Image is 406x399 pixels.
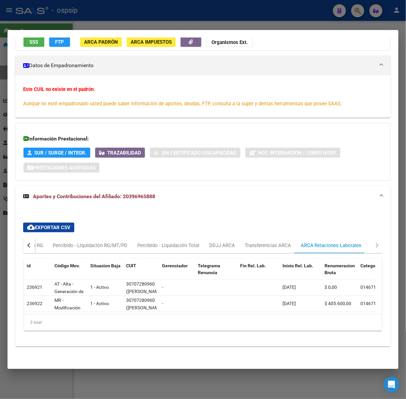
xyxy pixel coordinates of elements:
strong: Organismos Ext. [211,39,248,45]
span: $ 405.600,00 [325,301,352,306]
div: 2 total [24,315,382,331]
div: Transferencias ARCA [245,242,291,249]
div: ARCA Relaciones Laborales [301,242,362,249]
span: Aunque no esté empadronado usted puede saber información de aportes, deudas, FTP, consulta a la s... [23,101,342,107]
span: $ 0,00 [325,285,337,290]
span: Trazabilidad [107,150,141,156]
datatable-header-cell: Renumeracion Bruta [322,259,358,288]
button: Organismos Ext. [206,37,253,47]
button: ARCA Impuestos [127,37,176,47]
button: FTP [49,37,70,47]
datatable-header-cell: Código Mov. [52,259,88,288]
span: [DATE] [283,301,296,306]
span: Not. Internacion / Censo Hosp. [258,150,337,156]
div: Aportes y Contribuciones del Afiliado: 20396965888 [15,207,391,347]
div: Percibido - Liquidación RG/MT/PD [53,242,127,249]
datatable-header-cell: Gerenciador [159,259,195,288]
span: [DATE] [283,285,296,290]
span: Prestaciones Auditadas [33,165,95,171]
span: 014671 [361,285,376,290]
h3: Información Prestacional: [23,135,383,143]
mat-panel-title: Datos de Empadronamiento [23,62,375,69]
datatable-header-cell: id [24,259,52,288]
datatable-header-cell: Categoria [358,259,391,288]
strong: Este CUIL no existe en el padrón. [23,86,95,92]
span: Gerenciador [162,263,188,268]
span: 014671 [361,301,376,306]
button: Not. Internacion / Censo Hosp. [245,148,341,158]
datatable-header-cell: Inicio Rel. Lab. [280,259,322,288]
button: Sin Certificado Discapacidad [150,148,240,158]
div: DDJJ ARCA [209,242,235,249]
div: Open Intercom Messenger [384,377,399,392]
div: Datos de Empadronamiento [15,75,391,118]
span: SSS [30,39,38,45]
span: - [162,285,163,290]
span: SUR / SURGE / INTEGR. [34,150,86,156]
span: Situacion Baja [90,263,121,268]
div: 30707280960 [126,281,155,288]
span: Sin Certificado Discapacidad [161,150,237,156]
span: Fin Rel. Lab. [240,263,266,268]
span: Aportes y Contribuciones del Afiliado: 20396965888 [33,193,155,199]
button: SUR / SURGE / INTEGR. [23,148,90,158]
span: MR - Modificación de datos en la relación CUIT –CUIL [54,298,85,333]
button: SSS [23,37,44,47]
span: ARCA Impuestos [131,39,172,45]
span: 236921 [27,285,42,290]
span: - [162,301,163,306]
span: 1 - Activo [90,301,109,306]
span: Categoria [361,263,381,268]
mat-icon: cloud_download [27,223,35,231]
button: Exportar CSV [23,223,74,232]
span: FTP [55,39,64,45]
datatable-header-cell: Telegrama Renuncia [195,259,238,288]
span: CUIT [126,263,136,268]
div: Percibido - Liquidación Total [137,242,199,249]
div: 30707280960 [126,297,155,304]
span: Código Mov. [54,263,80,268]
span: ([PERSON_NAME] S R L) [126,305,163,318]
datatable-header-cell: Fin Rel. Lab. [238,259,280,288]
span: 1 - Activo [90,285,109,290]
button: Trazabilidad [95,148,145,158]
span: Telegrama Renuncia [198,263,220,276]
mat-expansion-panel-header: Aportes y Contribuciones del Afiliado: 20396965888 [15,186,391,207]
span: Renumeracion Bruta [325,263,355,276]
datatable-header-cell: Situacion Baja [88,259,123,288]
span: Exportar CSV [27,225,70,230]
span: ARCA Padrón [84,39,118,45]
span: AT - Alta - Generación de clave [54,282,83,302]
span: ([PERSON_NAME] S R L) [126,289,163,302]
datatable-header-cell: CUIT [123,259,159,288]
span: id [27,263,31,268]
button: ARCA Padrón [80,37,122,47]
span: Inicio Rel. Lab. [283,263,313,268]
mat-expansion-panel-header: Datos de Empadronamiento [15,56,391,75]
span: 236922 [27,301,42,306]
button: Prestaciones Auditadas [23,163,99,173]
